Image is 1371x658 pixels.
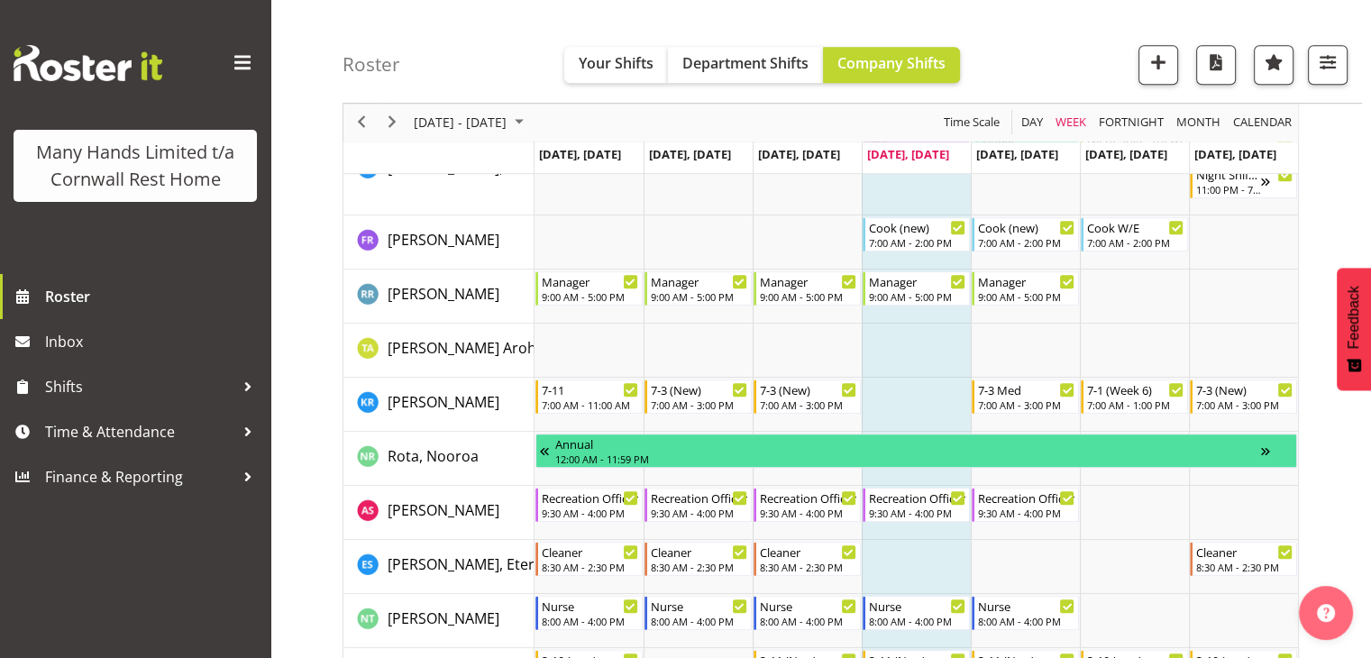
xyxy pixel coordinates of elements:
div: 7:00 AM - 11:00 AM [542,398,638,412]
div: Sutton, Eternal"s event - Cleaner Begin From Monday, August 11, 2025 at 8:30:00 AM GMT+12:00 Ends... [535,542,643,576]
div: Sutton, Eternal"s event - Cleaner Begin From Wednesday, August 13, 2025 at 8:30:00 AM GMT+12:00 E... [754,542,861,576]
button: Department Shifts [668,47,823,83]
span: Your Shifts [579,53,654,73]
button: Timeline Week [1053,112,1090,134]
td: Rainbird, Felisa resource [343,215,535,270]
img: help-xxl-2.png [1317,604,1335,622]
div: 8:00 AM - 4:00 PM [651,614,747,628]
div: Recreation Officer [869,489,965,507]
span: Inbox [45,328,261,355]
div: Thompson, Nicola"s event - Nurse Begin From Monday, August 11, 2025 at 8:00:00 AM GMT+12:00 Ends ... [535,596,643,630]
span: Fortnight [1097,112,1165,134]
div: Cleaner [760,543,856,561]
div: 8:00 AM - 4:00 PM [978,614,1074,628]
td: Thompson, Nicola resource [343,594,535,648]
div: 9:30 AM - 4:00 PM [760,506,856,520]
div: 7-3 (New) [760,380,856,398]
div: Thompson, Nicola"s event - Nurse Begin From Wednesday, August 13, 2025 at 8:00:00 AM GMT+12:00 En... [754,596,861,630]
div: Annual [555,434,1261,452]
a: [PERSON_NAME], Eternal [388,553,555,575]
div: Nurse [542,597,638,615]
span: [PERSON_NAME] [388,230,499,250]
div: 7-11 [542,380,638,398]
div: 7:00 AM - 3:00 PM [978,398,1074,412]
div: 9:00 AM - 5:00 PM [542,289,638,304]
span: [PERSON_NAME] [388,284,499,304]
div: Cook (new) [869,218,965,236]
a: [PERSON_NAME] [388,391,499,413]
button: Add a new shift [1138,45,1178,85]
div: 7:00 AM - 1:00 PM [1087,398,1184,412]
a: [PERSON_NAME] [388,608,499,629]
div: Pia, Taini"s event - Night Shift - (new) Begin From Sunday, August 17, 2025 at 11:00:00 PM GMT+12... [1190,164,1297,198]
a: [PERSON_NAME] [388,229,499,251]
div: Sargison, Annmarie"s event - Recreation Officer Begin From Friday, August 15, 2025 at 9:30:00 AM ... [972,488,1079,522]
div: 7:00 AM - 3:00 PM [760,398,856,412]
div: 8:30 AM - 2:30 PM [760,560,856,574]
button: Time Scale [941,112,1003,134]
span: [PERSON_NAME] [388,608,499,628]
a: [PERSON_NAME] [388,283,499,305]
div: Richardson, Kirsty"s event - 7-1 (Week 6) Begin From Saturday, August 16, 2025 at 7:00:00 AM GMT+... [1081,379,1188,414]
div: 8:00 AM - 4:00 PM [869,614,965,628]
span: [DATE], [DATE] [649,146,731,162]
div: Cleaner [651,543,747,561]
td: Rota, Nooroa resource [343,432,535,486]
div: Richardson, Kirsty"s event - 7-3 (New) Begin From Wednesday, August 13, 2025 at 7:00:00 AM GMT+12... [754,379,861,414]
span: Time & Attendance [45,418,234,445]
button: Month [1230,112,1295,134]
td: Sargison, Annmarie resource [343,486,535,540]
div: 9:00 AM - 5:00 PM [978,289,1074,304]
div: Richardson, Kirsty"s event - 7-11 Begin From Monday, August 11, 2025 at 7:00:00 AM GMT+12:00 Ends... [535,379,643,414]
button: Highlight an important date within the roster. [1254,45,1293,85]
div: August 11 - 17, 2025 [407,104,535,142]
img: Rosterit website logo [14,45,162,81]
div: 9:30 AM - 4:00 PM [651,506,747,520]
a: Rota, Nooroa [388,445,479,467]
span: [PERSON_NAME], Eternal [388,554,555,574]
span: [PERSON_NAME] Aroha [388,338,544,358]
span: [DATE], [DATE] [976,146,1058,162]
div: Sutton, Eternal"s event - Cleaner Begin From Sunday, August 17, 2025 at 8:30:00 AM GMT+12:00 Ends... [1190,542,1297,576]
div: Sargison, Annmarie"s event - Recreation Officer Begin From Monday, August 11, 2025 at 9:30:00 AM ... [535,488,643,522]
div: 8:00 AM - 4:00 PM [542,614,638,628]
div: Manager [760,272,856,290]
span: Rota, Nooroa [388,446,479,466]
span: Shifts [45,373,234,400]
div: Recreation Officer [542,489,638,507]
span: [DATE], [DATE] [1194,146,1276,162]
td: Rhind-Sutherland, Te Aroha resource [343,324,535,378]
div: 12:00 AM - 11:59 PM [555,452,1261,466]
div: 9:30 AM - 4:00 PM [869,506,965,520]
span: [DATE], [DATE] [758,146,840,162]
div: Rhind, Reece"s event - Manager Begin From Wednesday, August 13, 2025 at 9:00:00 AM GMT+12:00 Ends... [754,271,861,306]
span: Day [1019,112,1045,134]
div: Rainbird, Felisa"s event - Cook (new) Begin From Thursday, August 14, 2025 at 7:00:00 AM GMT+12:0... [863,217,970,251]
span: [PERSON_NAME] [388,500,499,520]
div: Rainbird, Felisa"s event - Cook (new) Begin From Friday, August 15, 2025 at 7:00:00 AM GMT+12:00 ... [972,217,1079,251]
div: 11:00 PM - 7:00 AM [1196,182,1261,196]
div: previous period [346,104,377,142]
a: [PERSON_NAME] Aroha [388,337,544,359]
button: Your Shifts [564,47,668,83]
div: Sargison, Annmarie"s event - Recreation Officer Begin From Thursday, August 14, 2025 at 9:30:00 A... [863,488,970,522]
div: Manager [651,272,747,290]
div: Rainbird, Felisa"s event - Cook W/E Begin From Saturday, August 16, 2025 at 7:00:00 AM GMT+12:00 ... [1081,217,1188,251]
div: Cook (new) [978,218,1074,236]
button: August 2025 [411,112,532,134]
div: 7:00 AM - 2:00 PM [1087,235,1184,250]
span: [DATE], [DATE] [539,146,621,162]
div: Cleaner [1196,543,1293,561]
div: Manager [978,272,1074,290]
div: Thompson, Nicola"s event - Nurse Begin From Friday, August 15, 2025 at 8:00:00 AM GMT+12:00 Ends ... [972,596,1079,630]
div: 9:00 AM - 5:00 PM [869,289,965,304]
div: Nurse [651,597,747,615]
button: Timeline Month [1174,112,1224,134]
div: 7-1 (Week 6) [1087,380,1184,398]
td: Sutton, Eternal resource [343,540,535,594]
div: 7:00 AM - 3:00 PM [651,398,747,412]
span: [DATE], [DATE] [1085,146,1167,162]
span: Week [1054,112,1088,134]
div: 9:00 AM - 5:00 PM [760,289,856,304]
span: [DATE], [DATE] [867,146,949,162]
